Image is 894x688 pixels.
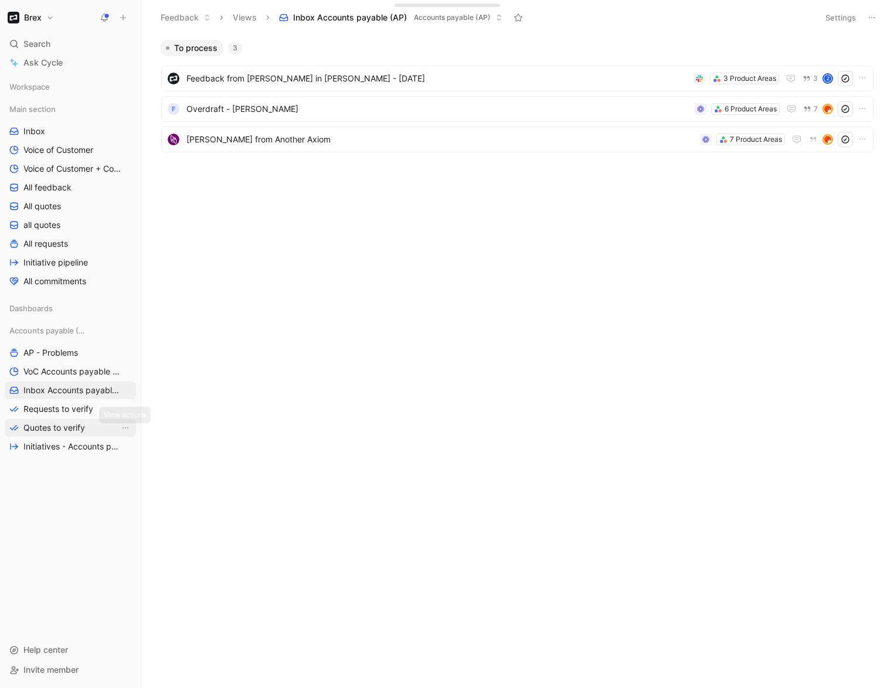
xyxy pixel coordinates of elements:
img: logo [168,134,179,145]
div: Dashboards [5,299,136,321]
div: Z [824,74,832,83]
div: Workspace [5,78,136,96]
span: Accounts payable (AP) [9,325,88,336]
a: All quotes [5,197,136,215]
span: All feedback [23,182,72,193]
span: Quotes to verify [23,422,85,434]
a: Inbox [5,122,136,140]
button: Views [227,9,262,26]
span: 7 [814,105,818,113]
span: Invite member [23,665,79,675]
span: All commitments [23,275,86,287]
a: all quotes [5,216,136,234]
span: Dashboards [9,302,53,314]
div: Invite member [5,661,136,679]
a: Quotes to verifyView actions [5,419,136,437]
a: Requests to verify [5,400,136,418]
button: 3 [800,72,820,85]
a: AP - Problems [5,344,136,362]
a: All commitments [5,273,136,290]
span: Initiatives - Accounts payable (AP) [23,441,123,452]
a: All feedback [5,179,136,196]
span: Ask Cycle [23,56,63,70]
a: Voice of Customer [5,141,136,159]
span: 3 [813,75,818,82]
img: avatar [824,135,832,144]
a: FOverdraft - [PERSON_NAME]6 Product Areas7avatar [161,96,873,122]
span: To process [174,42,217,54]
span: all quotes [23,219,60,231]
span: VoC Accounts payable (AP) [23,366,121,377]
img: Brex [8,12,19,23]
a: Voice of Customer + Commercial NRR Feedback [5,160,136,178]
button: Settings [820,9,861,26]
span: All quotes [23,200,61,212]
span: Main section [9,103,56,115]
div: Main sectionInboxVoice of CustomerVoice of Customer + Commercial NRR FeedbackAll feedbackAll quot... [5,100,136,290]
span: Inbox Accounts payable (AP) [293,12,407,23]
div: Help center [5,641,136,659]
button: Feedback [155,9,216,26]
span: Workspace [9,81,50,93]
button: BrexBrex [5,9,57,26]
button: View actions [120,422,131,434]
a: Initiatives - Accounts payable (AP) [5,438,136,455]
div: 7 Product Areas [730,134,782,145]
img: logo [168,73,179,84]
a: Inbox Accounts payable (AP) [5,382,136,399]
span: [PERSON_NAME] from Another Axiom [186,132,695,147]
a: logo[PERSON_NAME] from Another Axiom7 Product Areasavatar [161,127,873,152]
div: Accounts payable (AP) [5,322,136,339]
span: Inbox [23,125,45,137]
div: Accounts payable (AP)AP - ProblemsVoC Accounts payable (AP)Inbox Accounts payable (AP)Requests to... [5,322,136,455]
a: All requests [5,235,136,253]
span: Initiative pipeline [23,257,88,268]
span: Feedback from [PERSON_NAME] in [PERSON_NAME] - [DATE] [186,71,689,86]
div: F [168,103,179,115]
a: logoFeedback from [PERSON_NAME] in [PERSON_NAME] - [DATE]3 Product Areas3Z [161,66,873,91]
div: 3 Product Areas [723,73,776,84]
button: Inbox Accounts payable (AP)Accounts payable (AP) [274,9,508,26]
div: Main section [5,100,136,118]
span: Help center [23,645,68,655]
span: Overdraft - [PERSON_NAME] [186,102,690,116]
div: 6 Product Areas [725,103,777,115]
img: avatar [824,105,832,113]
span: Voice of Customer [23,144,93,156]
h1: Brex [24,12,42,23]
div: 3 [228,42,242,54]
div: Dashboards [5,299,136,317]
span: Requests to verify [23,403,93,415]
span: All requests [23,238,68,250]
a: Ask Cycle [5,54,136,71]
a: Initiative pipeline [5,254,136,271]
span: AP - Problems [23,347,78,359]
div: Search [5,35,136,53]
span: Inbox Accounts payable (AP) [23,384,121,396]
span: Search [23,37,50,51]
button: 7 [801,103,820,115]
a: VoC Accounts payable (AP) [5,363,136,380]
span: Accounts payable (AP) [414,12,491,23]
span: Voice of Customer + Commercial NRR Feedback [23,163,125,175]
div: To process3 [155,40,879,156]
button: To process [160,40,223,56]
